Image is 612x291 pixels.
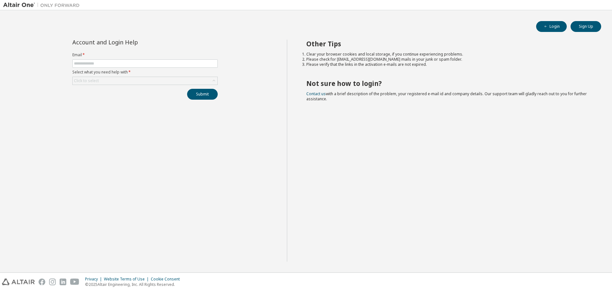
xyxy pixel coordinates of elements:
h2: Other Tips [306,40,590,48]
img: youtube.svg [70,279,79,285]
label: Select what you need help with [72,70,218,75]
a: Contact us [306,91,326,96]
div: Click to select [74,78,99,83]
img: altair_logo.svg [2,279,35,285]
li: Clear your browser cookies and local storage, if you continue experiencing problems. [306,52,590,57]
img: facebook.svg [39,279,45,285]
div: Account and Login Help [72,40,189,45]
li: Please verify that the links in the activation e-mails are not expired. [306,62,590,67]
button: Sign Up [571,21,601,32]
li: Please check for [EMAIL_ADDRESS][DOMAIN_NAME] mails in your junk or spam folder. [306,57,590,62]
p: © 2025 Altair Engineering, Inc. All Rights Reserved. [85,282,184,287]
img: instagram.svg [49,279,56,285]
img: linkedin.svg [60,279,66,285]
img: Altair One [3,2,83,8]
div: Cookie Consent [151,277,184,282]
button: Submit [187,89,218,100]
div: Website Terms of Use [104,277,151,282]
div: Privacy [85,277,104,282]
label: Email [72,52,218,57]
span: with a brief description of the problem, your registered e-mail id and company details. Our suppo... [306,91,587,102]
h2: Not sure how to login? [306,79,590,88]
div: Click to select [73,77,217,85]
button: Login [536,21,567,32]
